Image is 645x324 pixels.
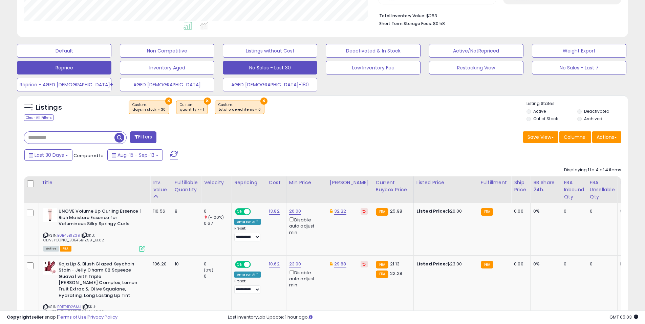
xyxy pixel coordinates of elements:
[153,208,167,214] div: 110.56
[180,102,204,112] span: Custom:
[269,261,280,267] a: 10.62
[223,44,317,58] button: Listings without Cost
[24,149,72,161] button: Last 30 Days
[564,179,584,200] div: FBA inbound Qty
[43,261,57,275] img: 418qsVrI-qL._SL40_.jpg
[42,179,147,186] div: Title
[7,314,117,321] div: seller snap | |
[376,179,411,193] div: Current Buybox Price
[289,261,301,267] a: 23.00
[35,152,64,158] span: Last 30 Days
[234,226,261,241] div: Preset:
[269,208,280,215] a: 13.82
[120,61,214,74] button: Inventory Aged
[175,208,196,214] div: 8
[204,208,231,214] div: 0
[379,13,425,19] b: Total Inventory Value:
[218,102,261,112] span: Custom:
[532,61,626,74] button: No Sales - Last 7
[326,61,420,74] button: Low Inventory Fee
[481,208,493,216] small: FBA
[533,208,556,214] div: 0%
[88,314,117,320] a: Privacy Policy
[326,44,420,58] button: Deactivated & In Stock
[334,261,346,267] a: 29.88
[59,208,141,229] b: UNOVE Volume Up Curling Essence | Rich Moisture Essence for Voluminous Silky Springy Curls
[250,209,261,215] span: OFF
[590,179,615,200] div: FBA Unsellable Qty
[218,107,261,112] div: total ordered items = 0
[117,152,154,158] span: Aug-15 - Sep-13
[153,179,169,193] div: Inv. value
[481,261,493,268] small: FBA
[532,44,626,58] button: Weight Export
[223,78,317,91] button: AGED [DEMOGRAPHIC_DATA]-180
[416,179,475,186] div: Listed Price
[514,208,525,214] div: 0.00
[289,208,301,215] a: 26.00
[204,98,211,105] button: ×
[36,103,62,112] h5: Listings
[234,272,261,278] div: Amazon AI *
[208,215,224,220] small: (-100%)
[416,208,473,214] div: $26.00
[289,269,322,288] div: Disable auto adjust min
[24,114,54,121] div: Clear All Filters
[73,152,105,159] span: Compared to:
[523,131,558,143] button: Save View
[533,108,546,114] label: Active
[289,179,324,186] div: Min Price
[433,20,445,27] span: $0.58
[564,208,582,214] div: 0
[514,179,528,193] div: Ship Price
[514,261,525,267] div: 0.00
[379,21,432,26] b: Short Term Storage Fees:
[43,208,145,251] div: ASIN:
[376,271,388,278] small: FBA
[43,246,59,252] span: All listings currently available for purchase on Amazon
[592,131,621,143] button: Actions
[165,98,172,105] button: ×
[175,179,198,193] div: Fulfillable Quantity
[416,261,447,267] b: Listed Price:
[59,261,141,300] b: Kaja Lip & Blush Glazed Keychain Stain - Jelly Charm 02 Squeeze Guava | with Triple [PERSON_NAME]...
[533,116,558,122] label: Out of Stock
[120,78,214,91] button: AGED [DEMOGRAPHIC_DATA]
[236,209,244,215] span: ON
[260,98,267,105] button: ×
[416,208,447,214] b: Listed Price:
[330,179,370,186] div: [PERSON_NAME]
[204,273,231,279] div: 0
[7,314,31,320] strong: Copyright
[379,11,616,19] li: $253
[289,216,322,236] div: Disable auto adjust min
[58,314,87,320] a: Terms of Use
[204,179,229,186] div: Velocity
[175,261,196,267] div: 10
[130,131,156,143] button: Filters
[584,116,602,122] label: Archived
[132,102,166,112] span: Custom:
[390,208,402,214] span: 25.98
[390,270,402,277] span: 22.28
[564,261,582,267] div: 0
[228,314,638,321] div: Last InventoryLab Update: 1 hour ago.
[17,44,111,58] button: Default
[60,246,71,252] span: FBA
[43,208,57,222] img: 21tM9Xu4NZL._SL40_.jpg
[416,261,473,267] div: $23.00
[236,261,244,267] span: ON
[234,279,261,294] div: Preset:
[57,233,80,238] a: B0B45BTZS9
[429,44,523,58] button: Active/NotRepriced
[590,261,612,267] div: 0
[564,134,585,141] span: Columns
[269,179,283,186] div: Cost
[526,101,628,107] p: Listing States:
[429,61,523,74] button: Restocking View
[376,208,388,216] small: FBA
[204,267,213,273] small: (0%)
[376,261,388,268] small: FBA
[390,261,400,267] span: 21.13
[132,107,166,112] div: days in stock = 30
